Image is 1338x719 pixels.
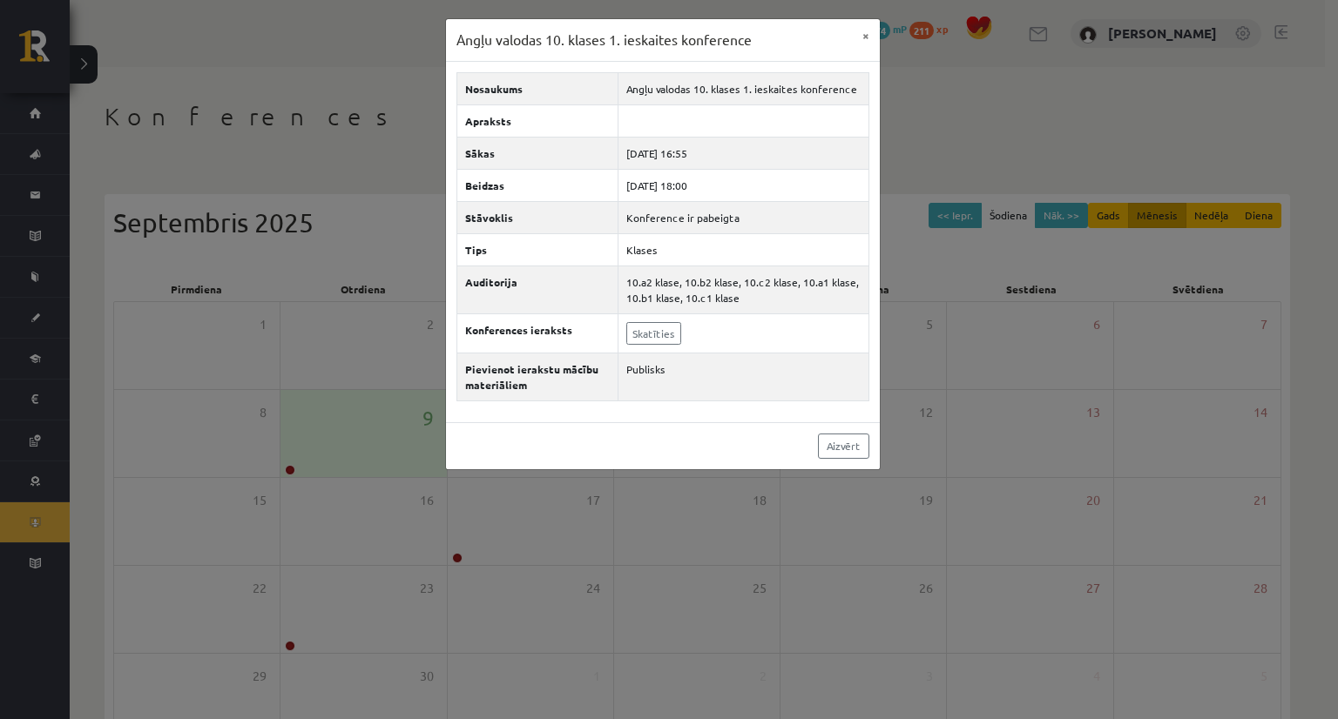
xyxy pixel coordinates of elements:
h3: Angļu valodas 10. klases 1. ieskaites konference [456,30,752,50]
th: Sākas [456,137,618,169]
td: [DATE] 18:00 [618,169,868,201]
td: Konference ir pabeigta [618,201,868,233]
td: [DATE] 16:55 [618,137,868,169]
td: Klases [618,233,868,265]
th: Auditorija [456,265,618,313]
th: Konferences ieraksts [456,313,618,353]
td: 10.a2 klase, 10.b2 klase, 10.c2 klase, 10.a1 klase, 10.b1 klase, 10.c1 klase [618,265,868,313]
th: Tips [456,233,618,265]
th: Apraksts [456,104,618,137]
th: Pievienot ierakstu mācību materiāliem [456,353,618,400]
a: Skatīties [626,322,681,345]
button: × [852,19,880,52]
th: Stāvoklis [456,201,618,233]
th: Nosaukums [456,72,618,104]
th: Beidzas [456,169,618,201]
td: Publisks [618,353,868,400]
a: Aizvērt [818,433,869,459]
td: Angļu valodas 10. klases 1. ieskaites konference [618,72,868,104]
